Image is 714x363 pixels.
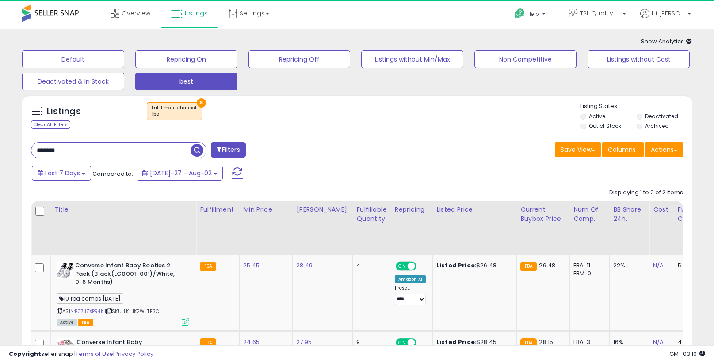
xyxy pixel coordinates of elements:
[57,338,74,350] img: 418FxTDCJ4L._SL40_.jpg
[57,293,123,304] span: 10 fba comps [DATE]
[105,308,159,315] span: | SKU: LK-JK2W-TE3C
[539,261,555,270] span: 26.48
[514,8,525,19] i: Get Help
[580,102,692,111] p: Listing States:
[200,205,236,214] div: Fulfillment
[436,262,510,270] div: $26.48
[395,275,426,283] div: Amazon AI
[527,10,539,18] span: Help
[436,338,510,346] div: $28.45
[436,338,477,346] b: Listed Price:
[150,169,212,178] span: [DATE]-27 - Aug-02
[573,262,603,270] div: FBA: 11
[115,350,153,358] a: Privacy Policy
[135,73,237,90] button: best
[57,262,73,279] img: 41j0lqctj6L._SL40_.jpg
[436,205,513,214] div: Listed Price
[78,319,93,326] span: FBA
[296,205,349,214] div: [PERSON_NAME]
[613,262,642,270] div: 22%
[520,338,537,348] small: FBA
[520,262,537,271] small: FBA
[75,262,183,289] b: Converse Infant Baby Booties 2 Pack (Black(LC0001-001)/White, 0-6 Months)
[397,339,408,347] span: ON
[395,205,429,214] div: Repricing
[296,338,312,347] a: 27.95
[645,142,683,157] button: Actions
[641,37,692,46] span: Show Analytics
[602,142,644,157] button: Columns
[296,261,313,270] a: 28.49
[22,50,124,68] button: Default
[652,9,685,18] span: Hi [PERSON_NAME]
[678,262,709,270] div: 5.12
[57,262,189,325] div: ASIN:
[613,205,645,224] div: BB Share 24h.
[75,308,103,315] a: B07JZXPR4K
[243,205,289,214] div: Min Price
[243,261,260,270] a: 25.45
[197,98,206,108] button: ×
[152,111,197,117] div: fba
[589,122,621,130] label: Out of Stock
[54,205,192,214] div: Title
[243,338,260,347] a: 24.65
[573,270,603,278] div: FBM: 0
[588,50,690,68] button: Listings without Cost
[580,9,620,18] span: TSL Quality Products
[200,338,216,348] small: FBA
[9,350,153,359] div: seller snap | |
[653,205,670,214] div: Cost
[653,338,664,347] a: N/A
[361,50,463,68] button: Listings without Min/Max
[356,262,384,270] div: 4
[22,73,124,90] button: Deactivated & In Stock
[555,142,601,157] button: Save View
[678,338,709,346] div: 4.15
[92,170,133,178] span: Compared to:
[678,205,712,224] div: Fulfillment Cost
[248,50,351,68] button: Repricing Off
[609,189,683,197] div: Displaying 1 to 2 of 2 items
[415,339,429,347] span: OFF
[185,9,208,18] span: Listings
[415,263,429,270] span: OFF
[135,50,237,68] button: Repricing On
[395,285,426,305] div: Preset:
[31,120,70,129] div: Clear All Filters
[436,261,477,270] b: Listed Price:
[474,50,577,68] button: Non Competitive
[356,205,387,224] div: Fulfillable Quantity
[653,261,664,270] a: N/A
[137,166,223,181] button: [DATE]-27 - Aug-02
[645,122,669,130] label: Archived
[669,350,705,358] span: 2025-08-13 03:10 GMT
[9,350,41,358] strong: Copyright
[45,169,80,178] span: Last 7 Days
[613,338,642,346] div: 16%
[539,338,553,346] span: 28.15
[200,262,216,271] small: FBA
[640,9,691,29] a: Hi [PERSON_NAME]
[32,166,91,181] button: Last 7 Days
[122,9,150,18] span: Overview
[589,112,605,120] label: Active
[573,205,606,224] div: Num of Comp.
[57,319,77,326] span: All listings currently available for purchase on Amazon
[76,350,113,358] a: Terms of Use
[356,338,384,346] div: 9
[47,105,81,118] h5: Listings
[508,1,554,29] a: Help
[397,263,408,270] span: ON
[573,338,603,346] div: FBA: 3
[608,145,636,154] span: Columns
[152,104,197,118] span: Fulfillment channel :
[211,142,245,158] button: Filters
[520,205,566,224] div: Current Buybox Price
[645,112,678,120] label: Deactivated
